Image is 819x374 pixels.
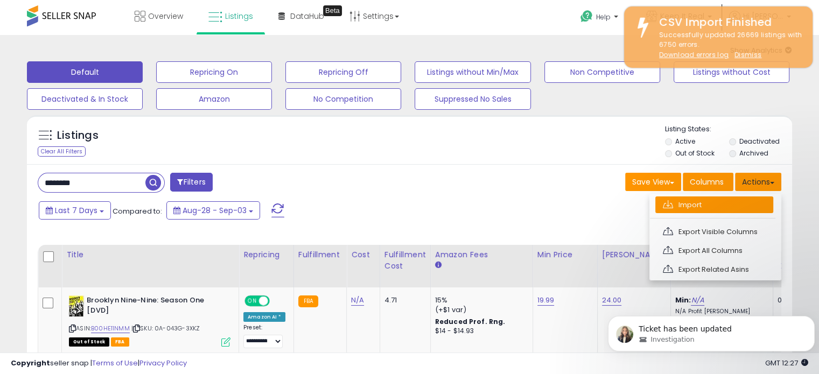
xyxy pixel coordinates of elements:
[38,146,86,157] div: Clear All Filters
[735,173,781,191] button: Actions
[298,295,318,307] small: FBA
[351,295,364,306] a: N/A
[544,61,660,83] button: Non Competitive
[170,173,212,192] button: Filters
[655,196,773,213] a: Import
[351,249,375,260] div: Cost
[113,206,162,216] span: Compared to:
[665,124,792,135] p: Listing States:
[674,61,789,83] button: Listings without Cost
[655,261,773,278] a: Export Related Asins
[734,50,761,59] u: Dismiss
[69,295,84,317] img: 51mTls807-L._SL40_.jpg
[739,137,779,146] label: Deactivated
[415,61,530,83] button: Listings without Min/Max
[435,317,506,326] b: Reduced Prof. Rng.
[11,358,187,369] div: seller snap | |
[602,295,622,306] a: 24.00
[91,324,130,333] a: B00HE11NMM
[651,30,804,60] div: Successfully updated 26669 listings with 6750 errors.
[243,324,285,348] div: Preset:
[435,260,442,270] small: Amazon Fees.
[435,295,524,305] div: 15%
[156,88,272,110] button: Amazon
[11,358,50,368] strong: Copyright
[66,249,234,260] div: Title
[183,205,247,216] span: Aug-28 - Sep-03
[69,295,230,345] div: ASIN:
[166,201,260,220] button: Aug-28 - Sep-03
[651,15,804,30] div: CSV Import Finished
[655,223,773,240] a: Export Visible Columns
[57,128,99,143] h5: Listings
[537,249,593,260] div: Min Price
[225,11,253,22] span: Listings
[596,12,611,22] span: Help
[285,61,401,83] button: Repricing Off
[384,249,426,272] div: Fulfillment Cost
[243,312,285,322] div: Amazon AI *
[604,293,819,369] iframe: Intercom notifications message
[625,173,681,191] button: Save View
[131,324,200,333] span: | SKU: 0A-043G-3XKZ
[27,61,143,83] button: Default
[92,358,138,368] a: Terms of Use
[690,177,724,187] span: Columns
[268,297,285,306] span: OFF
[435,249,528,260] div: Amazon Fees
[246,297,259,306] span: ON
[435,305,524,315] div: (+$1 var)
[69,337,109,347] span: All listings that are currently out of stock and unavailable for purchase on Amazon
[435,327,524,336] div: $14 - $14.93
[290,11,324,22] span: DataHub
[323,5,342,16] div: Tooltip anchor
[670,245,773,287] th: The percentage added to the cost of goods (COGS) that forms the calculator for Min & Max prices.
[39,201,111,220] button: Last 7 Days
[139,358,187,368] a: Privacy Policy
[537,295,555,306] a: 19.99
[572,2,629,35] a: Help
[384,295,422,305] div: 4.71
[55,205,97,216] span: Last 7 Days
[285,88,401,110] button: No Competition
[683,173,733,191] button: Columns
[655,242,773,259] a: Export All Columns
[675,137,695,146] label: Active
[243,249,289,260] div: Repricing
[739,149,768,158] label: Archived
[148,11,183,22] span: Overview
[415,88,530,110] button: Suppressed No Sales
[580,10,593,23] i: Get Help
[156,61,272,83] button: Repricing On
[87,295,218,318] b: Brooklyn Nine-Nine: Season One [DVD]
[27,88,143,110] button: Deactivated & In Stock
[675,149,715,158] label: Out of Stock
[659,50,729,59] a: Download errors log
[602,249,666,260] div: [PERSON_NAME]
[298,249,342,260] div: Fulfillment
[111,337,129,347] span: FBA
